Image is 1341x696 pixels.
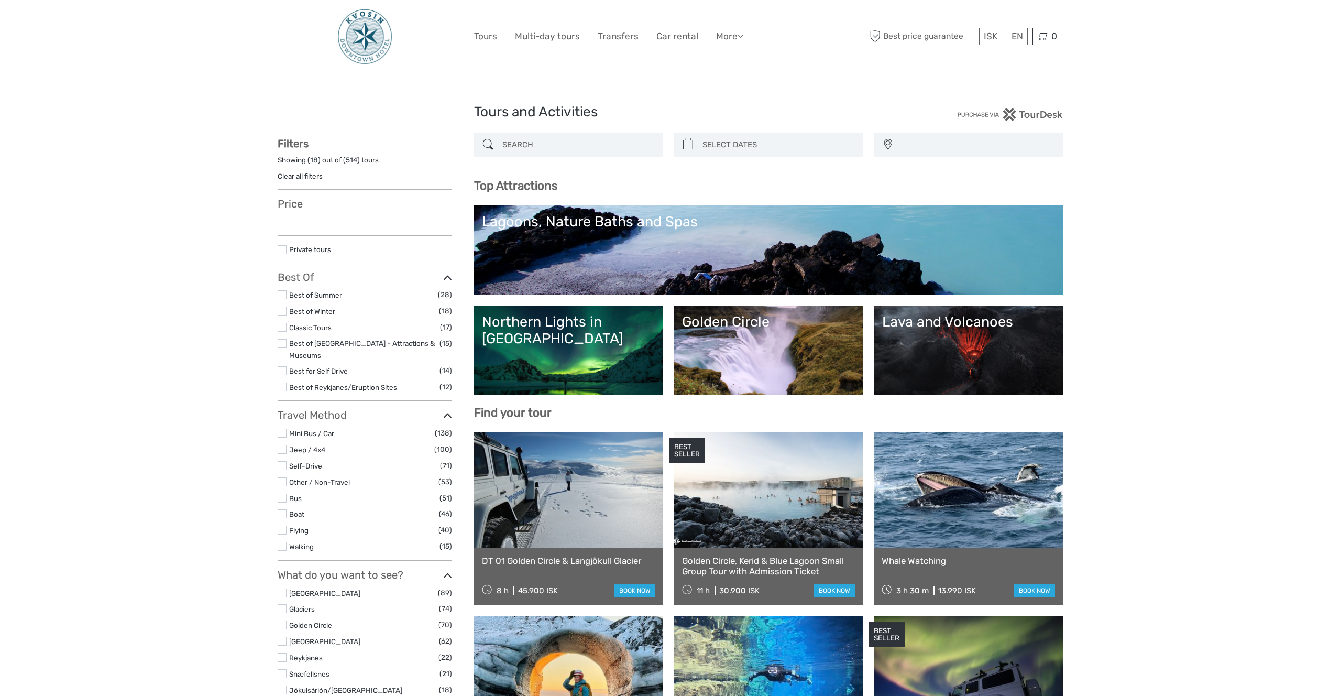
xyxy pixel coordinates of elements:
[289,462,322,470] a: Self-Drive
[439,305,452,317] span: (18)
[440,460,452,472] span: (71)
[598,29,639,44] a: Transfers
[474,104,867,121] h1: Tours and Activities
[278,271,452,284] h3: Best Of
[938,586,976,595] div: 13.990 ISK
[346,155,357,165] label: 514
[682,313,855,387] a: Golden Circle
[867,28,976,45] span: Best price guarantee
[289,291,342,299] a: Best of Summer
[882,313,1056,387] a: Lava and Volcanoes
[278,198,452,210] h3: Price
[882,313,1056,330] div: Lava and Volcanoes
[474,179,557,193] b: Top Attractions
[474,29,497,44] a: Tours
[438,476,452,488] span: (53)
[289,621,332,629] a: Golden Circle
[289,686,402,694] a: Jökulsárlón/[GEOGRAPHIC_DATA]
[278,172,323,180] a: Clear all filters
[289,245,331,254] a: Private tours
[438,587,452,599] span: (89)
[497,586,509,595] span: 8 h
[518,586,558,595] div: 45.900 ISK
[289,323,332,332] a: Classic Tours
[438,289,452,301] span: (28)
[719,586,760,595] div: 30.900 ISK
[474,406,552,420] b: Find your tour
[482,213,1056,230] div: Lagoons, Nature Baths and Spas
[289,526,309,535] a: Flying
[439,540,452,552] span: (15)
[278,569,452,581] h3: What do you want to see?
[439,635,452,647] span: (62)
[698,136,858,154] input: SELECT DATES
[289,510,304,518] a: Boat
[289,445,325,454] a: Jeep / 4x4
[697,586,710,595] span: 11 h
[289,654,323,662] a: Reykjanes
[482,213,1056,287] a: Lagoons, Nature Baths and Spas
[984,31,997,41] span: ISK
[439,381,452,393] span: (12)
[289,429,334,438] a: Mini Bus / Car
[289,670,329,678] a: Snæfellsnes
[814,584,855,597] a: book now
[882,556,1055,566] a: Whale Watching
[614,584,655,597] a: book now
[289,589,360,597] a: [GEOGRAPHIC_DATA]
[482,313,655,347] div: Northern Lights in [GEOGRAPHIC_DATA]
[439,492,452,504] span: (51)
[957,108,1063,121] img: PurchaseViaTourDesk.png
[278,409,452,421] h3: Travel Method
[682,556,855,577] a: Golden Circle, Kerid & Blue Lagoon Small Group Tour with Admission Ticket
[289,307,335,316] a: Best of Winter
[289,542,314,551] a: Walking
[1050,31,1059,41] span: 0
[289,367,348,375] a: Best for Self Drive
[289,605,315,613] a: Glaciers
[439,668,452,680] span: (21)
[682,313,855,330] div: Golden Circle
[439,508,452,520] span: (46)
[434,443,452,455] span: (100)
[435,427,452,439] span: (138)
[438,524,452,536] span: (40)
[278,137,309,150] strong: Filters
[439,684,452,696] span: (18)
[438,619,452,631] span: (70)
[440,321,452,333] span: (17)
[438,651,452,664] span: (22)
[439,603,452,615] span: (74)
[1007,28,1028,45] div: EN
[482,556,655,566] a: DT 01 Golden Circle & Langjökull Glacier
[278,155,452,171] div: Showing ( ) out of ( ) tours
[289,637,360,646] a: [GEOGRAPHIC_DATA]
[1014,584,1055,597] a: book now
[498,136,658,154] input: SEARCH
[310,155,318,165] label: 18
[289,339,435,360] a: Best of [GEOGRAPHIC_DATA] - Attractions & Museums
[439,365,452,377] span: (14)
[289,383,397,391] a: Best of Reykjanes/Eruption Sites
[716,29,743,44] a: More
[896,586,929,595] span: 3 h 30 m
[515,29,580,44] a: Multi-day tours
[669,438,705,464] div: BEST SELLER
[482,313,655,387] a: Northern Lights in [GEOGRAPHIC_DATA]
[869,622,905,648] div: BEST SELLER
[439,338,452,350] span: (15)
[289,478,350,486] a: Other / Non-Travel
[656,29,698,44] a: Car rental
[337,8,393,65] img: 48-093e29fa-b2a2-476f-8fe8-72743a87ce49_logo_big.jpg
[289,494,302,503] a: Bus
